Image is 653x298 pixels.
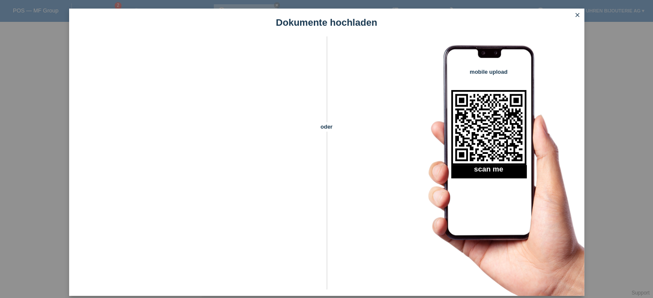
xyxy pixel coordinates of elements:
span: oder [312,122,342,131]
h1: Dokumente hochladen [69,17,584,28]
iframe: Upload [82,58,312,272]
h2: scan me [451,165,526,178]
a: close [572,11,583,21]
i: close [574,12,581,18]
h4: mobile upload [451,69,526,75]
